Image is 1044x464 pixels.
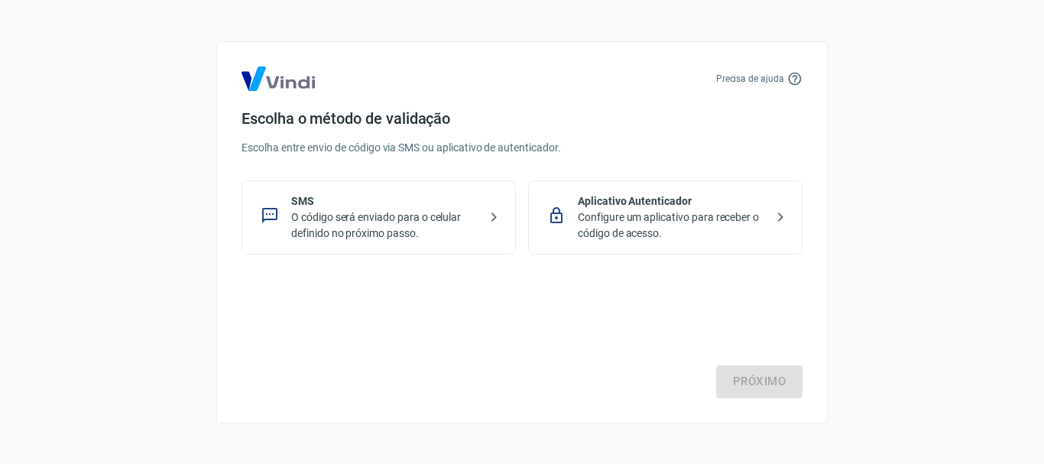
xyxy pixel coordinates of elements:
div: Aplicativo AutenticadorConfigure um aplicativo para receber o código de acesso. [528,180,802,255]
h4: Escolha o método de validação [242,109,802,128]
p: Escolha entre envio de código via SMS ou aplicativo de autenticador. [242,140,802,156]
p: Configure um aplicativo para receber o código de acesso. [578,209,765,242]
p: O código será enviado para o celular definido no próximo passo. [291,209,478,242]
div: SMSO código será enviado para o celular definido no próximo passo. [242,180,516,255]
img: Logo Vind [242,67,315,91]
p: Aplicativo Autenticador [578,193,765,209]
p: SMS [291,193,478,209]
p: Precisa de ajuda [716,72,784,86]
